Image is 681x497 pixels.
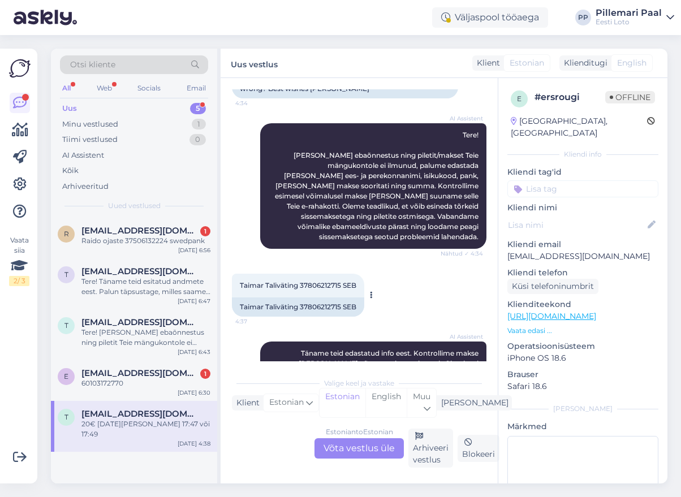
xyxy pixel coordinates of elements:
[190,103,206,114] div: 5
[232,378,486,388] div: Valige keel ja vastake
[596,8,674,27] a: Pillemari PaalEesti Loto
[81,378,210,388] div: 60103172770
[507,421,658,433] p: Märkmed
[192,119,206,130] div: 1
[441,249,483,258] span: Nähtud ✓ 4:34
[64,321,68,330] span: t
[408,429,453,468] div: Arhiveeri vestlus
[189,134,206,145] div: 0
[507,326,658,336] p: Vaata edasi ...
[507,267,658,279] p: Kliendi telefon
[108,201,161,211] span: Uued vestlused
[235,317,278,326] span: 4:37
[472,57,500,69] div: Klient
[507,166,658,178] p: Kliendi tag'id
[235,99,278,107] span: 4:34
[596,8,662,18] div: Pillemari Paal
[178,348,210,356] div: [DATE] 6:43
[507,340,658,352] p: Operatsioonisüsteem
[314,438,404,459] div: Võta vestlus üle
[62,150,104,161] div: AI Assistent
[200,369,210,379] div: 1
[299,349,480,378] span: Täname teid edastatud info eest. Kontrollime makse [PERSON_NAME] võtame teiega esimesel võimaluse...
[275,131,480,241] span: Tere! [PERSON_NAME] ebaõnnestus ning piletit/makset Teie mängukontole ei ilmunud, palume edastada...
[64,230,69,238] span: r
[81,327,210,348] div: Tere! [PERSON_NAME] ebaõnnestus ning piletit Teie mängukontole ei ilmunud, palume edastada [PERSO...
[507,299,658,310] p: Klienditeekond
[507,180,658,197] input: Lisa tag
[81,226,199,236] span: raidoojaste486@gmail.com
[62,165,79,176] div: Kõik
[64,270,68,279] span: t
[64,413,68,421] span: t
[62,103,77,114] div: Uus
[9,235,29,286] div: Vaata siia
[441,114,483,123] span: AI Assistent
[507,352,658,364] p: iPhone OS 18.6
[413,391,430,401] span: Muu
[535,90,605,104] div: # ersrougi
[70,59,115,71] span: Otsi kliente
[559,57,607,69] div: Klienditugi
[596,18,662,27] div: Eesti Loto
[511,115,647,139] div: [GEOGRAPHIC_DATA], [GEOGRAPHIC_DATA]
[184,81,208,96] div: Email
[62,134,118,145] div: Tiimi vestlused
[575,10,591,25] div: PP
[60,81,73,96] div: All
[64,372,68,381] span: e
[81,236,210,246] div: Raido ojaste 37506132224 swedpank
[320,388,365,417] div: Estonian
[94,81,114,96] div: Web
[508,219,645,231] input: Lisa nimi
[62,119,118,130] div: Minu vestlused
[269,396,304,409] span: Estonian
[507,279,598,294] div: Küsi telefoninumbrit
[510,57,544,69] span: Estonian
[507,149,658,159] div: Kliendi info
[517,94,521,103] span: e
[81,368,199,378] span: emilyukrainski17@gmail.com
[135,81,163,96] div: Socials
[240,281,356,289] span: Taimar Taliväting 37806212715 SEB
[365,388,407,417] div: English
[81,266,199,276] span: tiiatekku123@gmail.com
[232,397,260,409] div: Klient
[81,276,210,297] div: Tere! Täname teid esitatud andmete eest. Palun täpsustage, milles saame teid aidata.
[200,226,210,236] div: 1
[605,91,655,103] span: Offline
[507,404,658,414] div: [PERSON_NAME]
[507,381,658,392] p: Safari 18.6
[178,388,210,397] div: [DATE] 6:30
[507,311,596,321] a: [URL][DOMAIN_NAME]
[178,439,210,448] div: [DATE] 4:38
[617,57,646,69] span: English
[507,369,658,381] p: Brauser
[81,409,199,419] span: taimart78@gmail.com
[178,246,210,254] div: [DATE] 6:56
[232,297,364,317] div: Taimar Taliväting 37806212715 SEB
[9,58,31,79] img: Askly Logo
[437,397,508,409] div: [PERSON_NAME]
[178,297,210,305] div: [DATE] 6:47
[458,435,499,462] div: Blokeeri
[9,276,29,286] div: 2 / 3
[81,419,210,439] div: 20€ [DATE][PERSON_NAME] 17:47 või 17:49
[507,239,658,250] p: Kliendi email
[432,7,548,28] div: Väljaspool tööaega
[326,427,393,437] div: Estonian to Estonian
[231,55,278,71] label: Uus vestlus
[441,332,483,341] span: AI Assistent
[81,317,199,327] span: tiiatekku123@gmail.com
[507,250,658,262] p: [EMAIL_ADDRESS][DOMAIN_NAME]
[507,202,658,214] p: Kliendi nimi
[62,181,109,192] div: Arhiveeritud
